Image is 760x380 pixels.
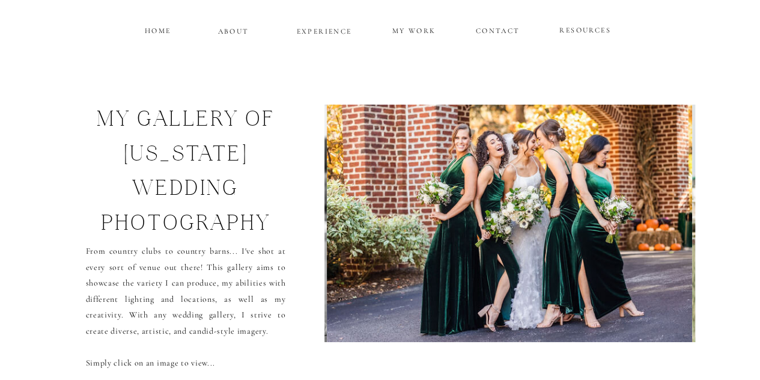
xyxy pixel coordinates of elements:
h1: my gallery of [US_STATE] wedding photography [69,105,303,241]
a: RESOURCES [558,23,613,34]
a: HOME [143,24,173,34]
a: EXPERIENCE [296,25,353,35]
a: CONTACT [476,24,520,34]
a: MY WORK [391,24,437,35]
p: From country clubs to country barns... I've shot at every sort of venue out there! This gallery a... [86,244,286,354]
a: ABOUT [218,25,249,35]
